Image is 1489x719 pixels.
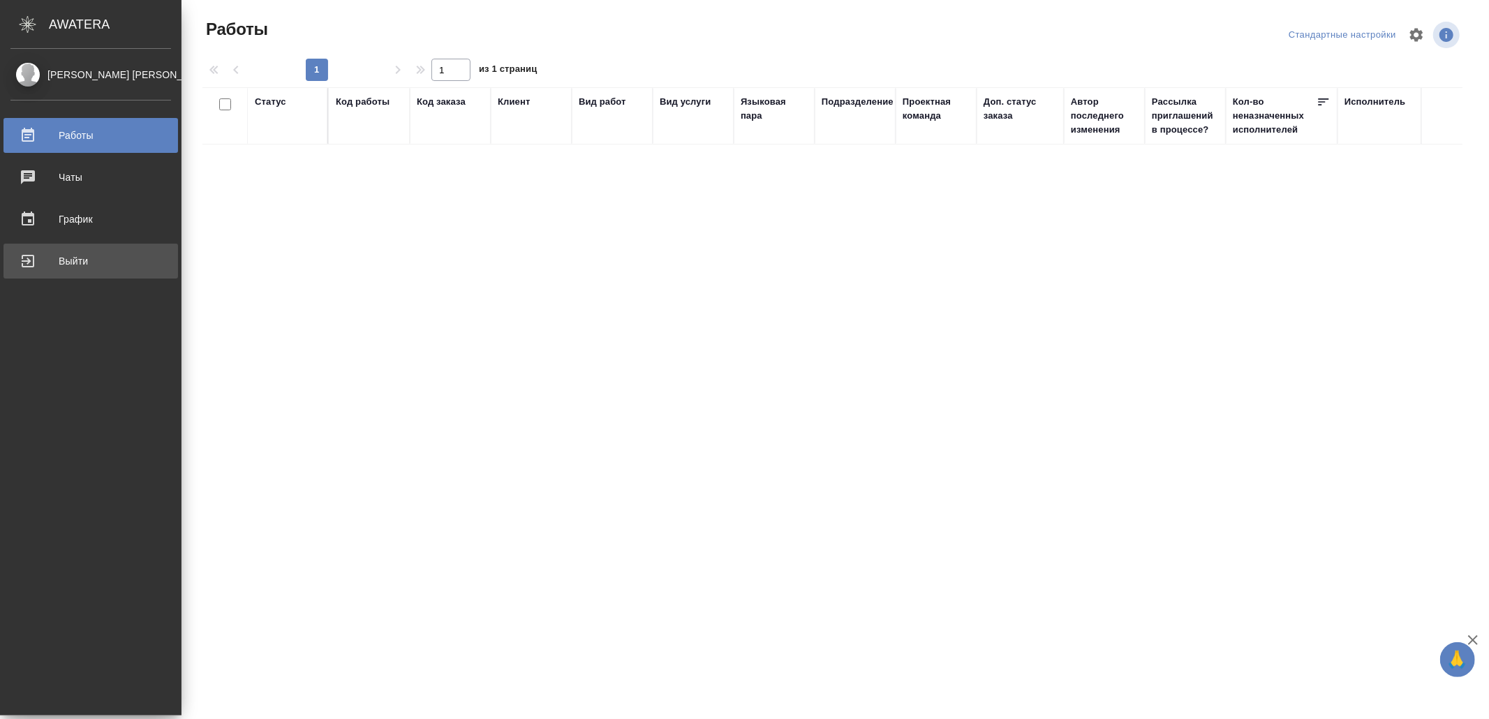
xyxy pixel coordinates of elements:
a: График [3,202,178,237]
div: Клиент [498,95,530,109]
span: Настроить таблицу [1400,18,1433,52]
div: Код работы [336,95,390,109]
a: Работы [3,118,178,153]
div: График [10,209,171,230]
div: Исполнитель [1344,95,1406,109]
span: Работы [202,18,268,40]
div: Вид работ [579,95,626,109]
div: Работы [10,125,171,146]
div: Рассылка приглашений в процессе? [1152,95,1219,137]
a: Выйти [3,244,178,279]
div: Выйти [10,251,171,272]
div: AWATERA [49,10,182,38]
span: Посмотреть информацию [1433,22,1462,48]
div: split button [1285,24,1400,46]
div: Языковая пара [741,95,808,123]
button: 🙏 [1440,642,1475,677]
div: Автор последнего изменения [1071,95,1138,137]
div: Статус [255,95,286,109]
div: Проектная команда [903,95,970,123]
div: Подразделение [822,95,894,109]
a: Чаты [3,160,178,195]
span: 🙏 [1446,645,1469,674]
span: из 1 страниц [479,61,538,81]
div: Доп. статус заказа [984,95,1057,123]
div: Кол-во неназначенных исполнителей [1233,95,1317,137]
div: [PERSON_NAME] [PERSON_NAME] [10,67,171,82]
div: Вид услуги [660,95,711,109]
div: Код заказа [417,95,466,109]
div: Чаты [10,167,171,188]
